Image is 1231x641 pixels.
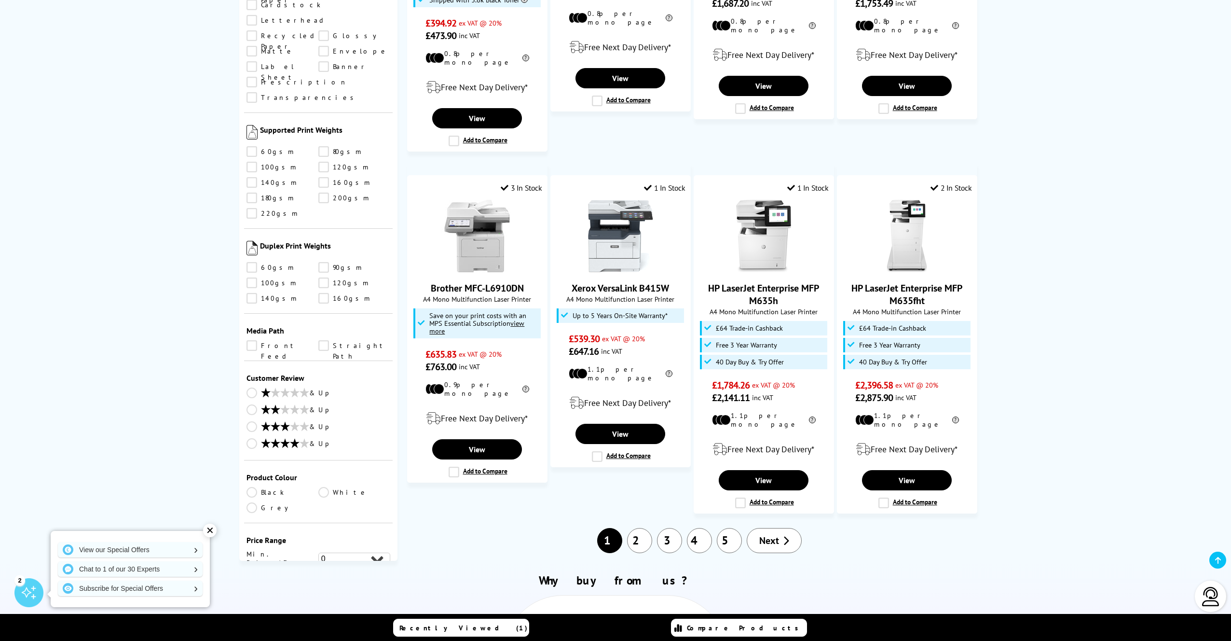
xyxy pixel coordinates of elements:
[708,282,819,307] a: HP LaserJet Enterprise MFP M635h
[246,177,318,188] a: 140gsm
[895,393,916,402] span: inc VAT
[246,46,318,56] a: Matte
[569,333,600,345] span: £539.30
[719,76,808,96] a: View
[449,136,507,146] label: Add to Compare
[246,502,318,513] a: Grey
[712,391,750,404] span: £2,141.11
[575,68,665,88] a: View
[569,365,672,382] li: 1.1p per mono page
[425,348,457,361] span: £635.83
[601,347,622,356] span: inc VAT
[246,208,318,219] a: 220gsm
[855,379,893,391] span: £2,396.58
[602,334,645,343] span: ex VAT @ 20%
[862,470,952,490] a: View
[584,265,657,274] a: Xerox VersaLink B415W
[203,524,217,537] div: ✕
[878,103,937,114] label: Add to Compare
[318,340,390,351] a: Straight Path
[399,624,528,632] span: Recently Viewed (1)
[412,405,542,432] div: modal_delivery
[432,439,522,460] a: View
[425,361,457,373] span: £763.00
[573,312,668,320] span: Up to 5 Years On-Site Warranty*
[859,324,926,332] span: £64 Trade-in Cashback
[267,573,965,588] h2: Why buy from us?
[318,30,390,41] a: Glossy
[318,553,390,565] select: Min. Price
[569,345,599,358] span: £647.16
[246,30,318,41] a: Recycled Paper
[246,241,258,255] img: Duplex Print Weights
[412,294,542,304] span: A4 Mono Multifunction Laser Printer
[871,265,943,274] a: HP LaserJet Enterprise MFP M635fht
[246,473,390,482] span: Product Colour
[246,262,318,273] a: 60gsm
[459,362,480,371] span: inc VAT
[627,528,652,553] a: 2
[318,61,390,72] a: Banner
[58,561,203,577] a: Chat to 1 of our 30 Experts
[425,49,529,67] li: 0.8p per mono page
[592,451,651,462] label: Add to Compare
[569,9,672,27] li: 0.8p per mono page
[855,411,959,429] li: 1.1p per mono page
[735,103,794,114] label: Add to Compare
[459,31,480,40] span: inc VAT
[246,487,318,498] a: Black
[657,528,682,553] a: 3
[393,619,529,637] a: Recently Viewed (1)
[432,108,522,128] a: View
[318,293,390,304] a: 160gsm
[246,278,318,288] a: 100gsm
[246,421,390,433] a: & Up
[459,18,502,28] span: ex VAT @ 20%
[246,438,390,450] a: & Up
[431,282,524,294] a: Brother MFC-L6910DN
[246,535,390,545] div: Price Range
[855,17,959,34] li: 0.8p per mono page
[246,326,390,335] span: Media Path
[246,340,318,351] a: Front Feed
[759,534,779,547] span: Next
[727,200,800,272] img: HP LaserJet Enterprise MFP M635h
[14,575,25,585] div: 2
[735,498,794,508] label: Add to Compare
[58,581,203,596] a: Subscribe for Special Offers
[699,42,829,69] div: modal_delivery
[859,358,927,366] span: 40 Day Buy & Try Offer
[712,17,816,34] li: 0.8p per mono page
[871,200,943,272] img: HP LaserJet Enterprise MFP M635fht
[787,183,829,193] div: 1 In Stock
[246,404,390,417] a: & Up
[246,92,359,103] a: Transparencies
[318,162,390,172] a: 120gsm
[699,436,829,463] div: modal_delivery
[260,241,390,257] span: Duplex Print Weights
[412,74,542,101] div: modal_delivery
[459,349,502,359] span: ex VAT @ 20%
[318,46,390,56] a: Envelope
[246,550,318,567] span: Min. Price(£):
[572,282,669,294] a: Xerox VersaLink B415W
[851,282,962,307] a: HP LaserJet Enterprise MFP M635fht
[556,294,685,304] span: A4 Mono Multifunction Laser Printer
[855,391,893,404] span: £2,875.90
[246,61,318,72] a: Label Sheet
[318,487,390,498] a: White
[717,528,742,553] a: 5
[862,76,952,96] a: View
[429,311,526,335] span: Save on your print costs with an MPS Essential Subscription
[747,528,802,553] a: Next
[719,470,808,490] a: View
[1201,587,1220,606] img: user-headset-light.svg
[930,183,972,193] div: 2 In Stock
[716,358,784,366] span: 40 Day Buy & Try Offer
[644,183,685,193] div: 1 In Stock
[246,193,318,203] a: 180gsm
[859,341,920,349] span: Free 3 Year Warranty
[575,424,665,444] a: View
[441,265,513,274] a: Brother MFC-L6910DN
[752,393,773,402] span: inc VAT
